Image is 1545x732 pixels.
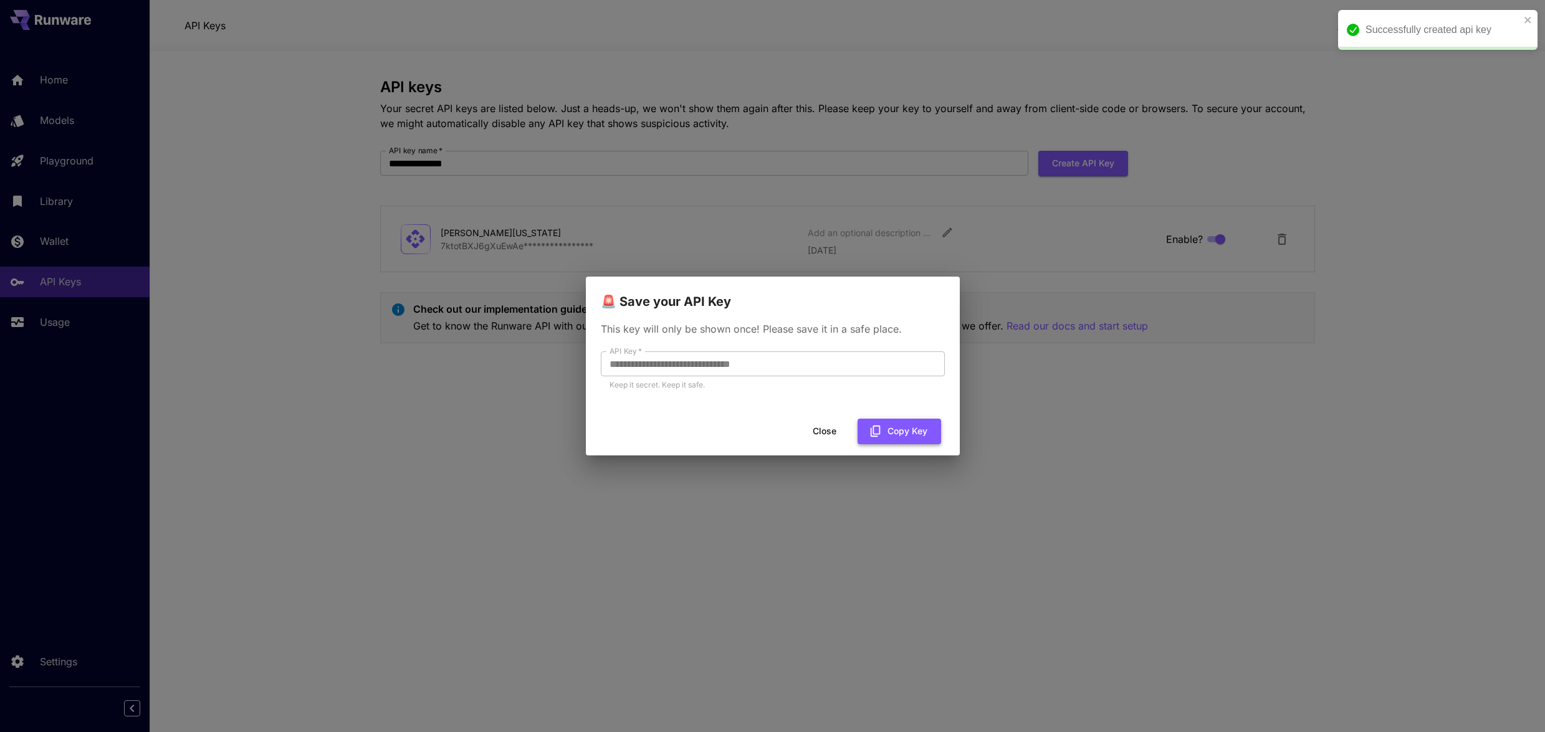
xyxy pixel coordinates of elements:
[1483,672,1545,732] iframe: Chat Widget
[858,419,941,444] button: Copy Key
[610,379,936,391] p: Keep it secret. Keep it safe.
[610,346,642,356] label: API Key
[586,277,960,311] h2: 🚨 Save your API Key
[601,321,945,336] p: This key will only be shown once! Please save it in a safe place.
[796,419,853,444] button: Close
[1366,22,1520,37] div: Successfully created api key
[1524,15,1533,25] button: close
